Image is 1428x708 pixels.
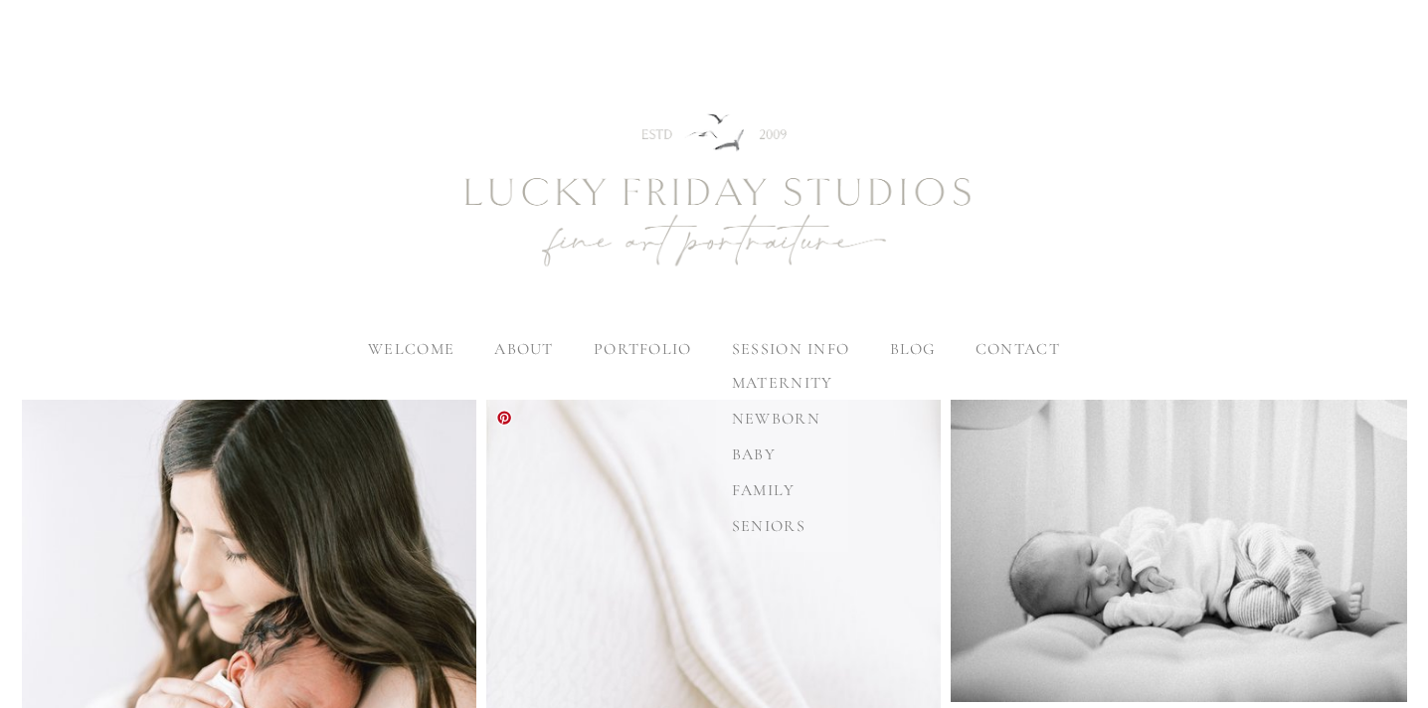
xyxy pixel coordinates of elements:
a: blog [890,339,936,359]
a: contact [976,339,1060,359]
label: session info [732,339,849,359]
span: family [732,480,796,500]
a: baby [716,437,849,472]
a: seniors [716,508,849,544]
label: portfolio [594,339,692,359]
span: seniors [732,516,805,536]
span: maternity [732,373,833,393]
a: newborn [716,401,849,437]
span: newborn [732,409,820,429]
span: baby [732,444,776,464]
label: about [494,339,553,359]
img: Newborn Photography Denver | Lucky Friday Studios [356,43,1072,341]
a: welcome [368,339,454,359]
img: denver-lifestyle-newborn.jpg [951,400,1407,702]
a: Pin it! [496,410,512,426]
a: family [716,472,849,508]
a: maternity [716,365,849,401]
